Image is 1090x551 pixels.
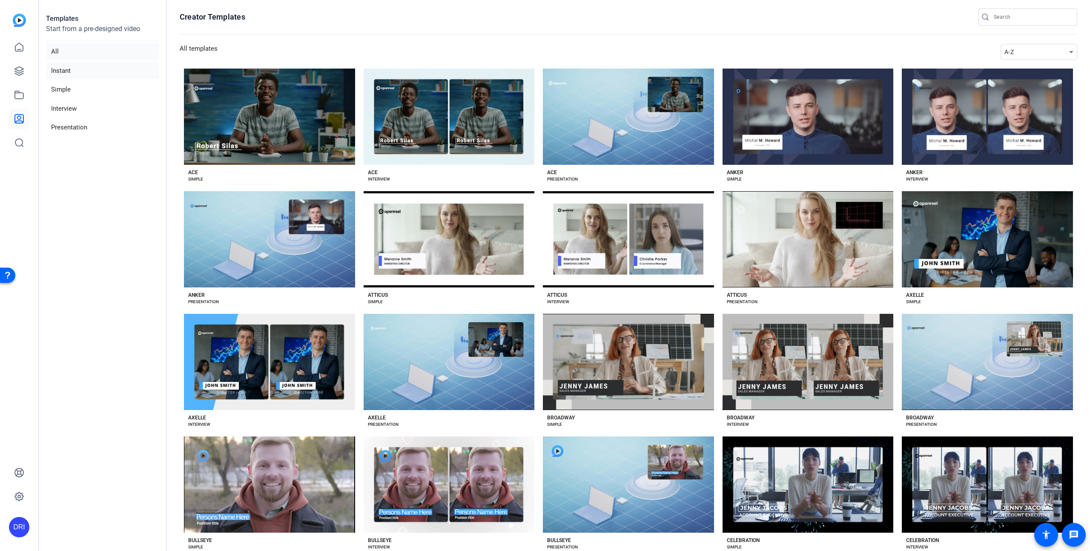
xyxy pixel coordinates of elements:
button: Template image [184,314,355,410]
div: INTERVIEW [547,298,569,305]
div: BULLSEYE [368,537,392,544]
li: Presentation [46,119,159,136]
div: PRESENTATION [547,176,578,183]
input: Search [994,12,1070,22]
div: INTERVIEW [368,544,390,551]
h1: Creator Templates [180,12,245,22]
div: ANKER [727,169,743,176]
div: SIMPLE [906,298,921,305]
button: Template image [184,436,355,533]
div: PRESENTATION [368,421,399,428]
li: All [46,43,159,60]
div: ACE [368,169,378,176]
div: ATTICUS [727,292,747,298]
div: ANKER [906,169,923,176]
button: Template image [364,314,535,410]
mat-icon: accessibility [1041,530,1051,540]
div: INTERVIEW [906,176,928,183]
div: INTERVIEW [188,421,210,428]
div: PRESENTATION [727,298,757,305]
div: BROADWAY [906,414,934,421]
button: Template image [723,191,894,287]
div: BROADWAY [727,414,754,421]
div: INTERVIEW [727,421,749,428]
button: Template image [723,314,894,410]
div: ACE [188,169,198,176]
div: CELEBRATION [727,537,760,544]
button: Template image [902,69,1073,165]
h3: All templates [180,44,218,60]
div: BULLSEYE [188,537,212,544]
div: AXELLE [906,292,924,298]
div: SIMPLE [188,176,203,183]
div: SIMPLE [368,298,383,305]
div: SIMPLE [727,176,742,183]
button: Template image [364,436,535,533]
div: PRESENTATION [547,544,578,551]
div: SIMPLE [727,544,742,551]
div: AXELLE [188,414,206,421]
div: AXELLE [368,414,386,421]
div: DRI [9,517,29,537]
button: Template image [543,314,714,410]
li: Interview [46,100,159,118]
mat-icon: message [1069,530,1079,540]
button: Template image [364,191,535,287]
button: Template image [902,436,1073,533]
div: ATTICUS [368,292,388,298]
div: PRESENTATION [188,298,219,305]
div: ACE [547,169,557,176]
div: ATTICUS [547,292,567,298]
img: blue-gradient.svg [13,14,26,27]
p: Start from a pre-designed video [46,24,159,41]
button: Template image [184,191,355,287]
button: Template image [723,69,894,165]
div: SIMPLE [547,421,562,428]
button: Template image [543,191,714,287]
div: ANKER [188,292,205,298]
button: Template image [902,314,1073,410]
strong: Templates [46,14,78,23]
span: A-Z [1004,49,1014,55]
div: PRESENTATION [906,421,937,428]
button: Template image [723,436,894,533]
div: INTERVIEW [368,176,390,183]
button: Template image [902,191,1073,287]
li: Instant [46,62,159,80]
li: Simple [46,81,159,98]
button: Template image [364,69,535,165]
button: Template image [543,69,714,165]
div: BROADWAY [547,414,575,421]
div: SIMPLE [188,544,203,551]
button: Template image [543,436,714,533]
div: INTERVIEW [906,544,928,551]
div: BULLSEYE [547,537,571,544]
div: CELEBRATION [906,537,939,544]
button: Template image [184,69,355,165]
